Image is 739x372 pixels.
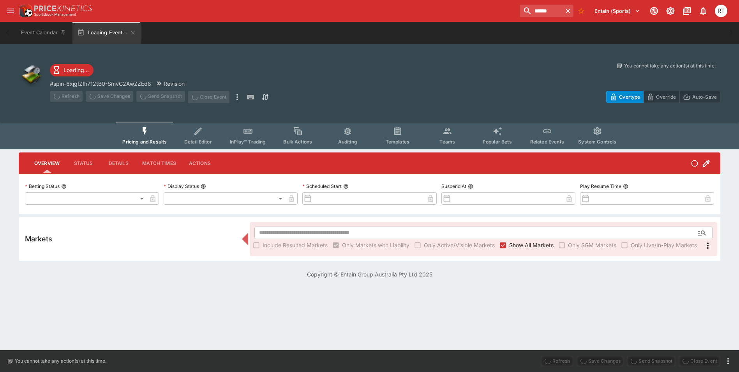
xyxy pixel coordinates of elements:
button: Overview [28,154,66,173]
p: Revision [164,80,185,88]
span: Detail Editor [184,139,212,145]
button: Toggle light/dark mode [663,4,677,18]
svg: More [703,241,713,250]
button: Scheduled Start [343,184,349,189]
img: other.png [19,62,44,87]
span: Pricing and Results [122,139,167,145]
button: Event Calendar [16,22,71,44]
button: No Bookmarks [575,5,587,17]
img: PriceKinetics [34,5,92,11]
img: PriceKinetics Logo [17,3,33,19]
p: You cannot take any action(s) at this time. [624,62,716,69]
button: Betting Status [61,184,67,189]
span: Bulk Actions [283,139,312,145]
p: Scheduled Start [302,183,342,190]
span: System Controls [578,139,616,145]
button: more [233,91,242,103]
button: Auto-Save [679,91,720,103]
button: Details [101,154,136,173]
p: Suspend At [441,183,466,190]
span: InPlay™ Trading [230,139,266,145]
span: Only SGM Markets [568,241,616,249]
p: Auto-Save [692,93,717,101]
button: Connected to PK [647,4,661,18]
button: Override [643,91,679,103]
button: Match Times [136,154,182,173]
span: Auditing [338,139,357,145]
span: Only Markets with Liability [342,241,409,249]
p: Copy To Clipboard [50,80,151,88]
input: search [520,5,563,17]
span: Show All Markets [509,241,554,249]
button: Loading Event... [72,22,141,44]
p: Play Resume Time [580,183,621,190]
span: Include Resulted Markets [263,241,328,249]
button: open drawer [3,4,17,18]
button: Select Tenant [590,5,645,17]
button: Open [695,226,709,240]
button: Play Resume Time [623,184,628,189]
span: Only Active/Visible Markets [424,241,495,249]
button: more [723,356,733,366]
span: Only Live/In-Play Markets [631,241,697,249]
div: Event type filters [116,122,623,149]
button: Suspend At [468,184,473,189]
p: Loading... [63,66,89,74]
p: Overtype [619,93,640,101]
span: Related Events [530,139,564,145]
p: Display Status [164,183,199,190]
div: Richard Tatton [715,5,727,17]
img: Sportsbook Management [34,13,76,16]
button: Documentation [680,4,694,18]
button: Notifications [696,4,710,18]
button: Actions [182,154,217,173]
p: You cannot take any action(s) at this time. [15,358,106,365]
p: Override [656,93,676,101]
p: Betting Status [25,183,60,190]
span: Popular Bets [483,139,512,145]
button: Display Status [201,184,206,189]
div: Start From [606,91,720,103]
span: Templates [386,139,409,145]
button: Overtype [606,91,644,103]
button: Richard Tatton [713,2,730,19]
button: Status [66,154,101,173]
h5: Markets [25,234,52,243]
span: Teams [439,139,455,145]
